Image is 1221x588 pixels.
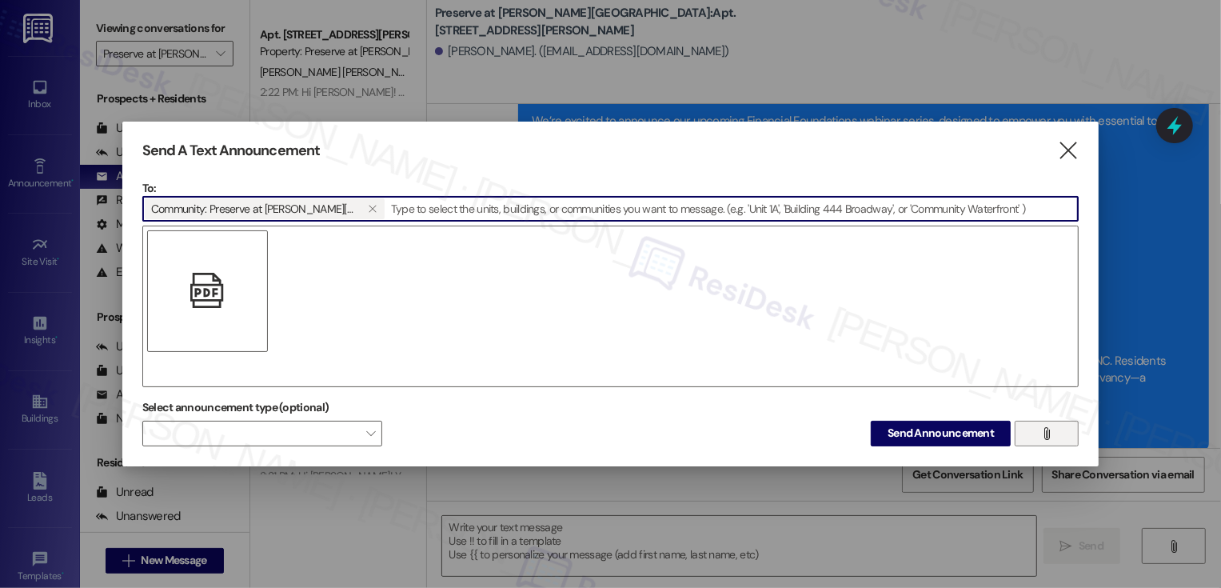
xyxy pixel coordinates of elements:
[151,198,354,219] span: Community: Preserve at Wells Branch
[368,202,377,215] i: 
[871,421,1011,446] button: Send Announcement
[361,198,385,219] button: Community: Preserve at Wells Branch
[1058,142,1079,159] i: 
[142,180,1079,196] p: To:
[1041,427,1053,440] i: 
[190,282,225,299] i: 
[142,142,320,160] h3: Send A Text Announcement
[888,425,994,442] span: Send Announcement
[386,197,1079,221] input: Type to select the units, buildings, or communities you want to message. (e.g. 'Unit 1A', 'Buildi...
[142,395,329,420] label: Select announcement type (optional)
